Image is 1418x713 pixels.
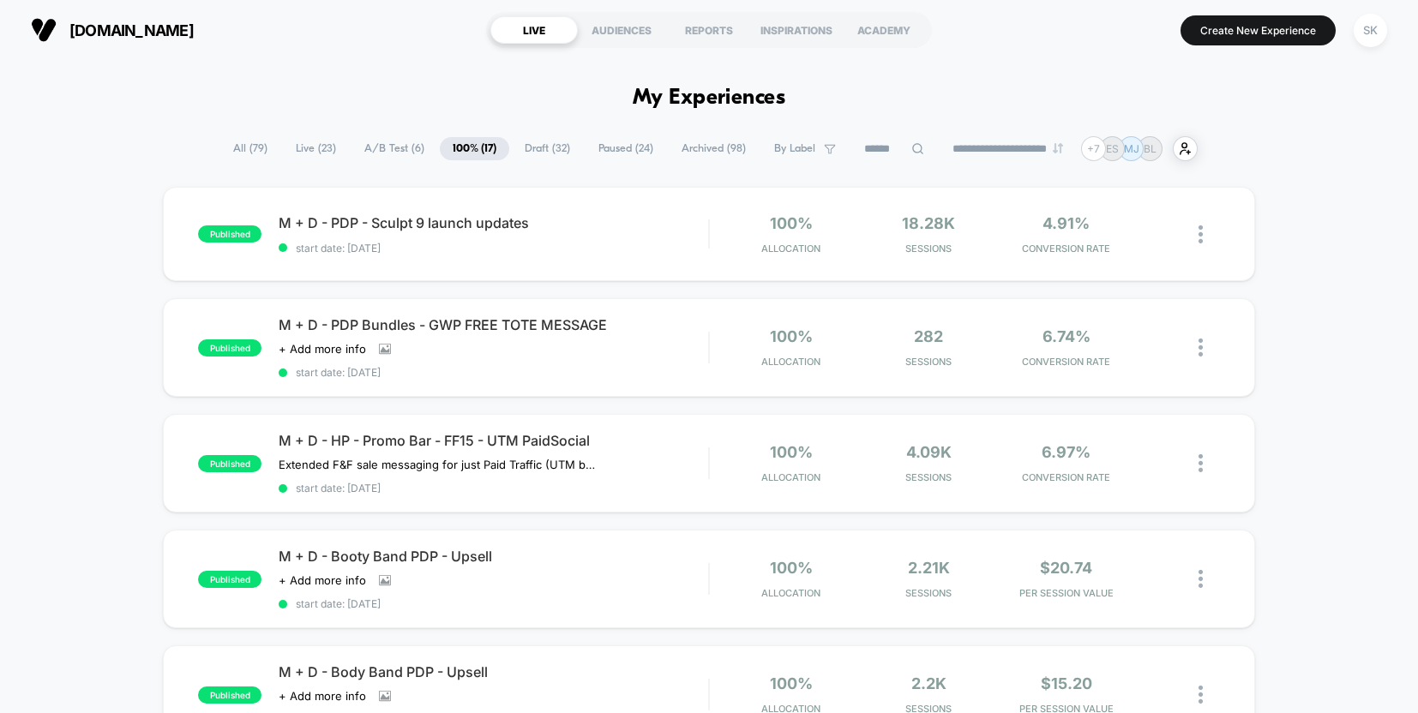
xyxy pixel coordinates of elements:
[279,214,708,231] span: M + D - PDP - Sculpt 9 launch updates
[1001,356,1130,368] span: CONVERSION RATE
[490,16,578,44] div: LIVE
[198,686,261,704] span: published
[1040,559,1092,577] span: $20.74
[1001,587,1130,599] span: PER SESSION VALUE
[761,356,820,368] span: Allocation
[761,243,820,255] span: Allocation
[753,16,840,44] div: INSPIRATIONS
[1053,143,1063,153] img: end
[908,559,950,577] span: 2.21k
[911,674,946,692] span: 2.2k
[770,214,813,232] span: 100%
[198,455,261,472] span: published
[69,21,194,39] span: [DOMAIN_NAME]
[864,587,993,599] span: Sessions
[1042,214,1090,232] span: 4.91%
[633,86,786,111] h1: My Experiences
[1349,13,1392,48] button: SK
[770,674,813,692] span: 100%
[1181,15,1336,45] button: Create New Experience
[351,137,437,160] span: A/B Test ( 6 )
[279,689,366,703] span: + Add more info
[283,137,349,160] span: Live ( 23 )
[774,142,815,155] span: By Label
[1001,243,1130,255] span: CONVERSION RATE
[902,214,955,232] span: 18.28k
[1042,327,1091,345] span: 6.74%
[198,225,261,243] span: published
[840,16,928,44] div: ACADEMY
[906,443,952,461] span: 4.09k
[1042,443,1091,461] span: 6.97%
[26,16,199,44] button: [DOMAIN_NAME]
[1199,686,1203,704] img: close
[770,443,813,461] span: 100%
[1081,136,1106,161] div: + 7
[761,471,820,483] span: Allocation
[198,571,261,588] span: published
[864,243,993,255] span: Sessions
[1199,454,1203,472] img: close
[1199,339,1203,356] img: close
[279,242,708,255] span: start date: [DATE]
[1106,142,1119,155] p: ES
[279,663,708,680] span: M + D - Body Band PDP - Upsell
[279,597,708,610] span: start date: [DATE]
[31,17,57,43] img: Visually logo
[770,327,813,345] span: 100%
[578,16,665,44] div: AUDIENCES
[198,339,261,356] span: published
[279,342,366,356] span: + Add more info
[279,458,597,471] span: Extended F&F sale messaging for just Paid Traffic (UTM based targeting on key LPs)
[1199,570,1203,588] img: close
[1199,225,1203,243] img: close
[864,471,993,483] span: Sessions
[586,137,666,160] span: Paused ( 24 )
[279,316,708,333] span: M + D - PDP Bundles - GWP FREE TOTE MESSAGE
[864,356,993,368] span: Sessions
[761,587,820,599] span: Allocation
[1001,471,1130,483] span: CONVERSION RATE
[1354,14,1387,47] div: SK
[279,482,708,494] span: start date: [DATE]
[440,137,509,160] span: 100% ( 17 )
[512,137,583,160] span: Draft ( 32 )
[279,366,708,379] span: start date: [DATE]
[665,16,753,44] div: REPORTS
[1144,142,1157,155] p: BL
[914,327,943,345] span: 282
[1124,142,1139,155] p: MJ
[279,573,366,587] span: + Add more info
[1041,674,1092,692] span: $15.20
[279,432,708,449] span: M + D - HP - Promo Bar - FF15 - UTM PaidSocial
[279,548,708,565] span: M + D - Booty Band PDP - Upsell
[669,137,759,160] span: Archived ( 98 )
[770,559,813,577] span: 100%
[220,137,280,160] span: All ( 79 )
